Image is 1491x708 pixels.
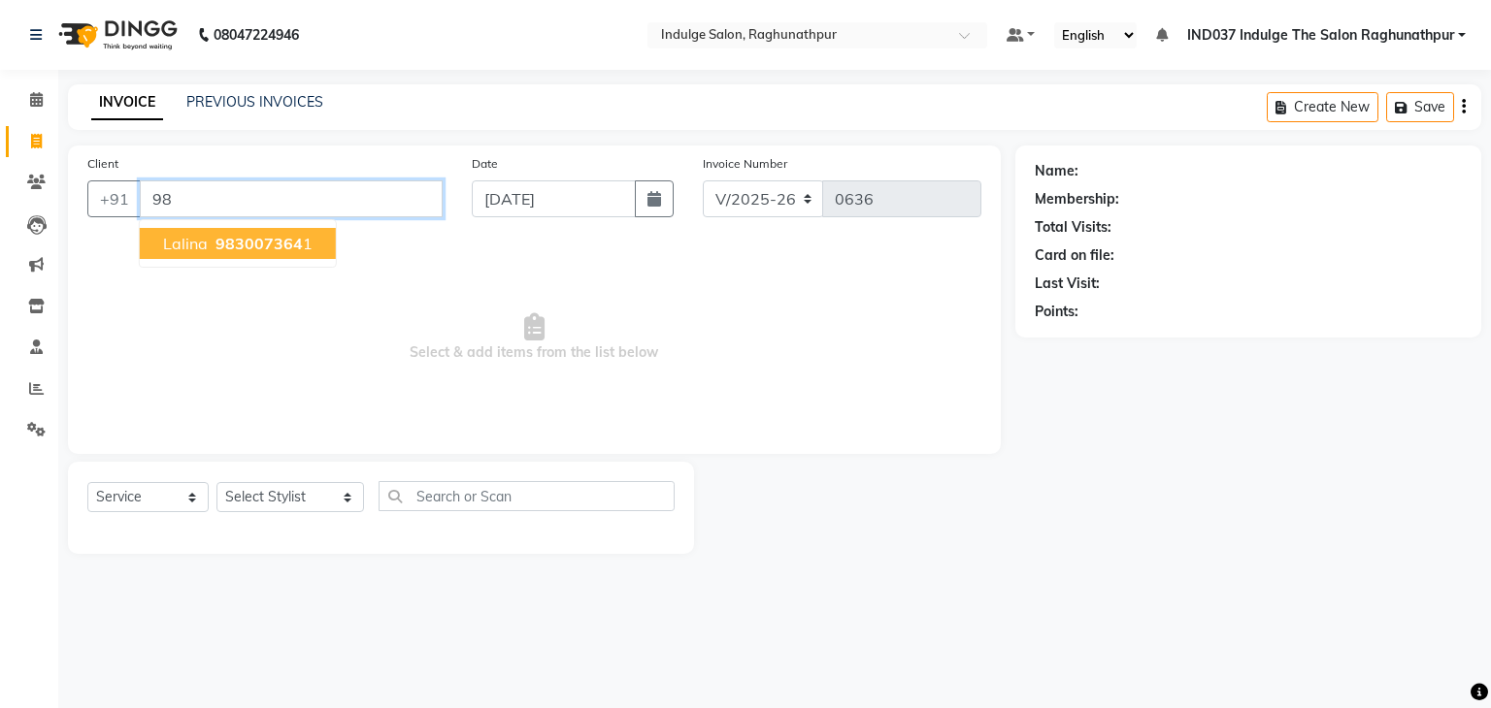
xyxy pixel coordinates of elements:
img: logo [50,8,182,62]
label: Date [472,155,498,173]
button: Save [1386,92,1454,122]
div: Membership: [1035,189,1119,209]
div: Points: [1035,302,1078,322]
ngb-highlight: 1 [212,234,313,253]
button: Create New [1267,92,1378,122]
input: Search or Scan [379,481,676,511]
span: Lalina [163,234,208,253]
button: +91 [87,180,142,217]
div: Card on file: [1035,245,1114,266]
label: Client [87,155,118,173]
div: Name: [1035,161,1078,181]
label: Invoice Number [703,155,787,173]
span: Select & add items from the list below [87,241,981,434]
div: Last Visit: [1035,274,1100,294]
input: Search by Name/Mobile/Email/Code [140,180,443,217]
a: INVOICE [91,85,163,120]
span: IND037 Indulge The Salon Raghunathpur [1187,25,1454,46]
span: 983007364 [215,234,303,253]
div: Total Visits: [1035,217,1111,238]
a: PREVIOUS INVOICES [186,93,323,111]
b: 08047224946 [214,8,299,62]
